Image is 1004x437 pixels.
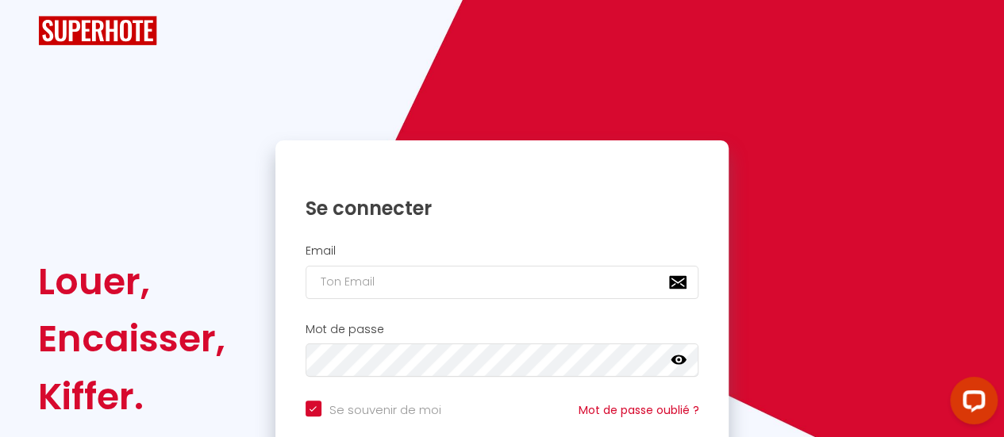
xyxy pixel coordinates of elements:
[306,196,699,220] h1: Se connecter
[38,16,157,45] img: SuperHote logo
[38,253,225,310] div: Louer,
[578,402,698,418] a: Mot de passe oublié ?
[38,310,225,367] div: Encaisser,
[306,244,699,258] h2: Email
[306,266,699,299] input: Ton Email
[937,370,1004,437] iframe: LiveChat chat widget
[306,323,699,336] h2: Mot de passe
[38,368,225,425] div: Kiffer.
